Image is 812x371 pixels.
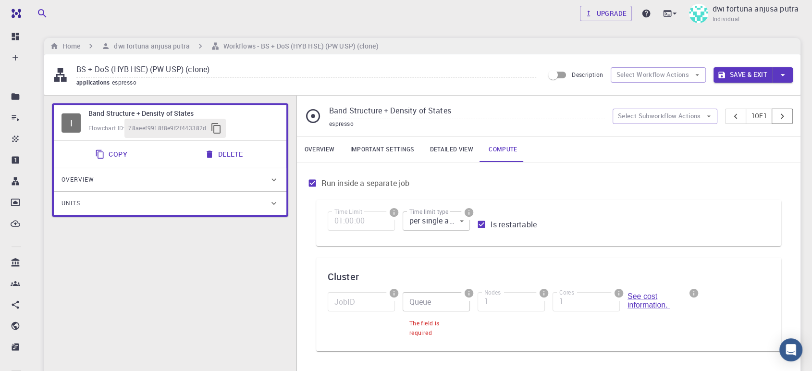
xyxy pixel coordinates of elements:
[76,78,112,86] span: applications
[409,208,448,216] label: Time limit type
[54,192,286,215] div: Units
[112,78,140,86] span: espresso
[686,285,701,301] button: info
[220,41,379,51] h6: Workflows - BS + DoS (HYB HSE) (PW USP) (clone)
[611,285,627,301] button: info
[88,108,279,119] h6: Band Structure + Density of States
[714,67,773,83] button: Save & Exit
[559,288,574,297] label: Cores
[580,6,632,21] a: Upgrade
[627,292,670,309] a: See cost information.
[572,71,603,78] span: Description
[779,338,802,361] div: Open Intercom Messenger
[491,219,537,230] span: Is restartable
[334,208,362,216] label: Time Limit
[62,113,81,133] span: Idle
[8,9,21,18] img: logo
[128,124,207,133] span: 78aeef9918f8e9f2f443382d
[88,124,124,132] span: Flowchart ID:
[199,145,250,164] button: Delete
[689,4,708,23] img: dwi fortuna anjusa putra
[484,288,501,297] label: Nodes
[386,285,402,301] button: info
[746,109,772,124] button: 1of1
[386,205,402,220] button: info
[59,41,80,51] h6: Home
[712,3,799,14] p: dwi fortuna anjusa putra
[536,285,552,301] button: info
[342,137,422,162] a: Important settings
[89,145,135,164] button: Copy
[297,137,343,162] a: Overview
[62,196,80,211] span: Units
[461,285,477,301] button: info
[62,113,81,133] div: I
[48,41,381,51] nav: breadcrumb
[54,168,286,191] div: Overview
[328,269,770,284] h6: Cluster
[613,109,718,124] button: Select Subworkflow Actions
[62,172,94,187] span: Overview
[409,319,463,338] div: The field is required
[110,41,189,51] h6: dwi fortuna anjusa putra
[329,120,354,127] span: espresso
[611,67,706,83] button: Select Workflow Actions
[712,14,739,24] span: Individual
[461,205,477,220] button: info
[422,137,481,162] a: Detailed view
[321,177,410,189] span: Run inside a separate job
[19,7,54,15] span: Support
[481,137,525,162] a: Compute
[725,109,793,124] div: pager
[403,211,470,231] div: per single attempt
